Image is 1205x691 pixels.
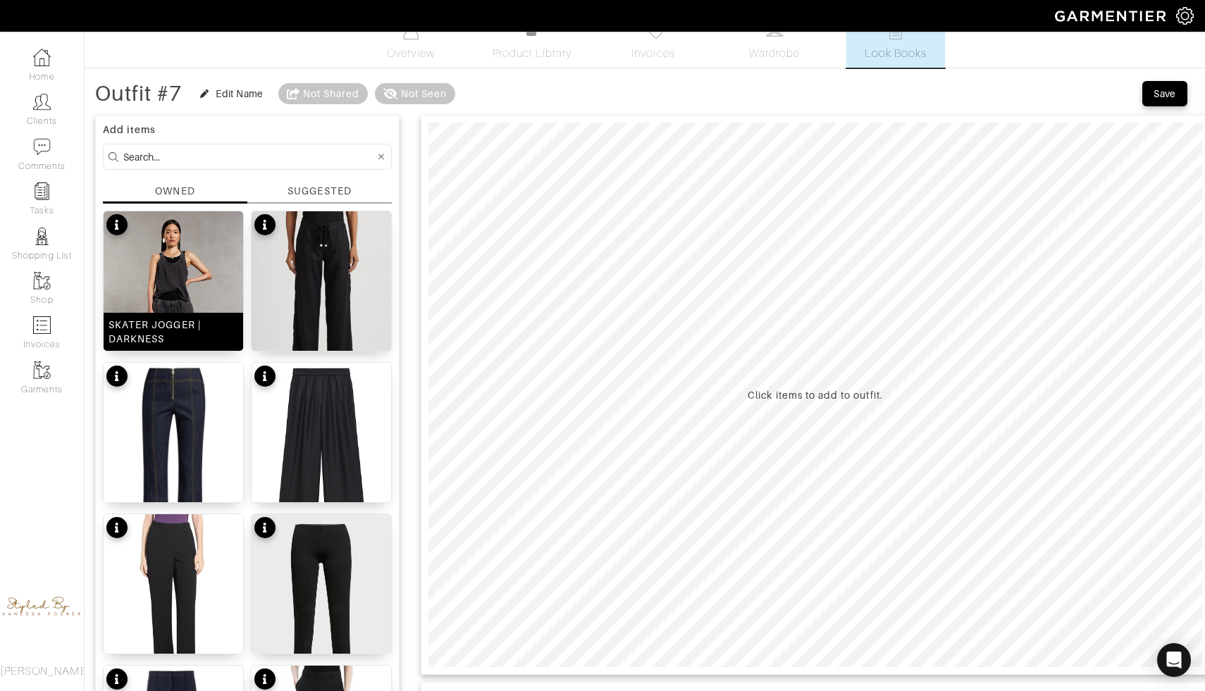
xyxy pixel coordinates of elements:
div: See product info [254,214,276,239]
div: SKATER JOGGER | DARKNESS [109,318,238,346]
img: garments-icon-b7da505a4dc4fd61783c78ac3ca0ef83fa9d6f193b1c9dc38574b1d14d53ca28.png [33,272,51,290]
img: clients-icon-6bae9207a08558b7cb47a8932f037763ab4055f8c8b6bfacd5dc20c3e0201464.png [33,93,51,111]
div: See product info [106,517,128,542]
span: Wardrobe [749,45,800,62]
div: See product info [254,517,276,542]
div: Outfit #7 [95,87,182,101]
img: garments-icon-b7da505a4dc4fd61783c78ac3ca0ef83fa9d6f193b1c9dc38574b1d14d53ca28.png [33,361,51,379]
img: orders-icon-0abe47150d42831381b5fb84f609e132dff9fe21cb692f30cb5eec754e2cba89.png [33,316,51,334]
div: Not Seen [401,87,447,101]
img: details [104,514,243,689]
div: SUGGESTED [288,184,351,199]
a: Overview [361,16,460,68]
img: details [104,363,243,549]
a: Invoices [604,16,703,68]
span: Overview [387,45,434,62]
span: Product Library [493,45,572,62]
img: dashboard-icon-dbcd8f5a0b271acd01030246c82b418ddd0df26cd7fceb0bd07c9910d44c42f6.png [33,49,51,66]
a: Look Books [846,16,945,68]
div: Not Shared [303,87,360,101]
img: comment-icon-a0a6a9ef722e966f86d9cbdc48e553b5cf19dbc54f86b18d962a5391bc8f6eb6.png [33,138,51,156]
span: Look Books [865,45,927,62]
img: garmentier-logo-header-white-b43fb05a5012e4ada735d5af1a66efaba907eab6374d6393d1fbf88cb4ef424d.png [1048,4,1176,28]
img: reminder-icon-8004d30b9f0a5d33ae49ab947aed9ed385cf756f9e5892f1edd6e32f2345188e.png [33,182,51,200]
div: Click items to add to outfit. [748,388,882,402]
div: Save [1154,87,1176,101]
a: Product Library [483,23,581,62]
img: details [252,363,391,549]
input: Search... [123,148,375,166]
span: Invoices [631,45,674,62]
img: gear-icon-white-bd11855cb880d31180b6d7d6211b90ccbf57a29d726f0c71d8c61bd08dd39cc2.png [1176,7,1194,25]
div: Add items [103,123,392,137]
img: details [104,211,243,430]
img: stylists-icon-eb353228a002819b7ec25b43dbf5f0378dd9e0616d9560372ff212230b889e62.png [33,228,51,245]
div: Open Intercom Messenger [1157,643,1191,677]
a: Wardrobe [725,16,824,68]
img: details [252,211,391,409]
button: Edit Name [192,85,271,102]
button: Save [1142,81,1187,106]
div: See product info [254,366,276,390]
img: details [252,514,391,689]
div: See product info [106,366,128,390]
div: See product info [106,214,128,239]
div: Edit Name [216,87,263,101]
div: OWNED [155,184,194,198]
